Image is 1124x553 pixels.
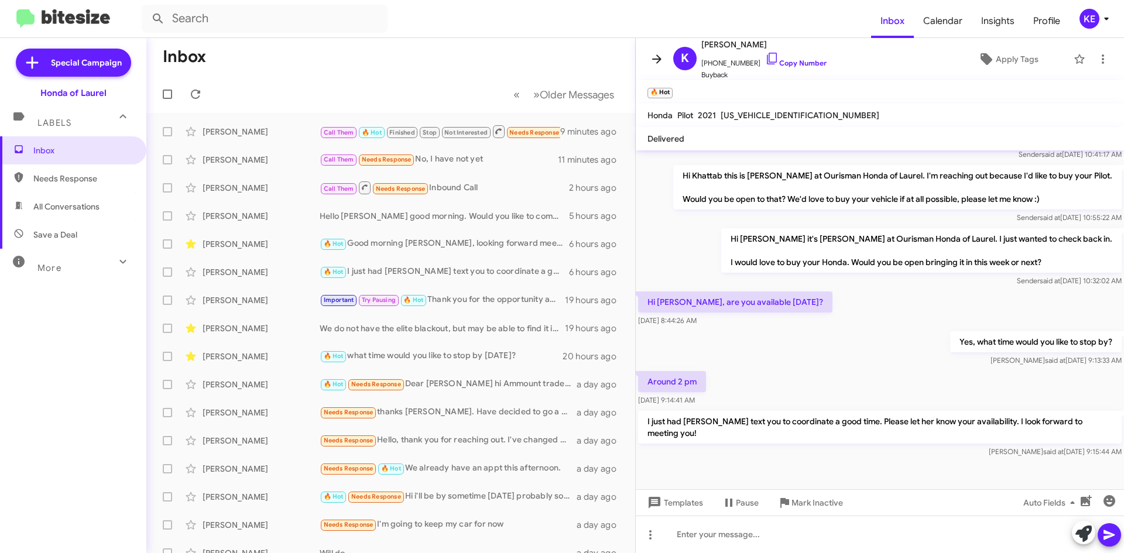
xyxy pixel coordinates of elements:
[376,185,426,193] span: Needs Response
[765,59,827,67] a: Copy Number
[203,351,320,362] div: [PERSON_NAME]
[320,518,577,531] div: I'm going to keep my car for now
[1040,276,1060,285] span: said at
[381,465,401,472] span: 🔥 Hot
[1070,9,1111,29] button: KE
[638,411,1122,444] p: I just had [PERSON_NAME] text you to coordinate a good time. Please let her know your availabilit...
[1017,276,1122,285] span: Sender [DATE] 10:32:02 AM
[565,294,626,306] div: 19 hours ago
[203,210,320,222] div: [PERSON_NAME]
[647,88,673,98] small: 🔥 Hot
[577,379,626,390] div: a day ago
[320,434,577,447] div: Hello, thank you for reaching out. I've changed my mind. Thank you.
[712,492,768,513] button: Pause
[37,263,61,273] span: More
[950,331,1122,352] p: Yes, what time would you like to stop by?
[1014,492,1089,513] button: Auto Fields
[533,87,540,102] span: »
[324,185,354,193] span: Call Them
[914,4,972,38] a: Calendar
[33,201,100,212] span: All Conversations
[647,110,673,121] span: Honda
[638,371,706,392] p: Around 2 pm
[563,351,626,362] div: 20 hours ago
[320,349,563,363] div: what time would you like to stop by [DATE]?
[701,51,827,69] span: [PHONE_NUMBER]
[324,493,344,500] span: 🔥 Hot
[577,491,626,503] div: a day ago
[636,492,712,513] button: Templates
[203,463,320,475] div: [PERSON_NAME]
[768,492,852,513] button: Mark Inactive
[203,294,320,306] div: [PERSON_NAME]
[1023,492,1080,513] span: Auto Fields
[320,293,565,307] div: Thank you for the opportunity and congratulations!!!
[203,407,320,418] div: [PERSON_NAME]
[203,322,320,334] div: [PERSON_NAME]
[565,322,626,334] div: 19 hours ago
[324,380,344,388] span: 🔥 Hot
[736,492,759,513] span: Pause
[509,129,559,136] span: Needs Response
[791,492,843,513] span: Mark Inactive
[324,268,344,276] span: 🔥 Hot
[362,296,396,304] span: Try Pausing
[560,126,626,138] div: 9 minutes ago
[569,266,626,278] div: 6 hours ago
[638,396,695,404] span: [DATE] 9:14:41 AM
[701,37,827,51] span: [PERSON_NAME]
[1045,356,1065,365] span: said at
[362,129,382,136] span: 🔥 Hot
[142,5,388,33] input: Search
[351,380,401,388] span: Needs Response
[320,180,569,195] div: Inbound Call
[324,296,354,304] span: Important
[351,493,401,500] span: Needs Response
[423,129,437,136] span: Stop
[1019,150,1122,159] span: Sender [DATE] 10:41:17 AM
[577,463,626,475] div: a day ago
[37,118,71,128] span: Labels
[320,462,577,475] div: We already have an appt this afternoon.
[569,210,626,222] div: 5 hours ago
[33,229,77,241] span: Save a Deal
[324,521,373,528] span: Needs Response
[324,129,354,136] span: Call Them
[203,519,320,531] div: [PERSON_NAME]
[681,49,689,68] span: K
[558,154,626,166] div: 11 minutes ago
[1080,9,1099,29] div: KE
[403,296,423,304] span: 🔥 Hot
[1040,213,1060,222] span: said at
[577,519,626,531] div: a day ago
[698,110,716,121] span: 2021
[324,240,344,248] span: 🔥 Hot
[320,377,577,391] div: Dear [PERSON_NAME] hi Ammount trade on my car This is problem if my car is can trade by 38000 the...
[989,447,1122,456] span: [PERSON_NAME] [DATE] 9:15:44 AM
[324,437,373,444] span: Needs Response
[362,156,412,163] span: Needs Response
[203,491,320,503] div: [PERSON_NAME]
[203,435,320,446] div: [PERSON_NAME]
[389,129,415,136] span: Finished
[1024,4,1070,38] span: Profile
[871,4,914,38] span: Inbox
[1043,447,1064,456] span: said at
[33,145,133,156] span: Inbox
[320,490,577,503] div: Hi i'll be by sometime [DATE] probably soon
[526,83,621,107] button: Next
[203,154,320,166] div: [PERSON_NAME]
[577,435,626,446] div: a day ago
[163,47,206,66] h1: Inbox
[16,49,131,77] a: Special Campaign
[638,316,697,325] span: [DATE] 8:44:26 AM
[948,49,1068,70] button: Apply Tags
[320,322,565,334] div: We do not have the elite blackout, but may be able to find it in the area. If we can would you li...
[51,57,122,68] span: Special Campaign
[40,87,107,99] div: Honda of Laurel
[203,126,320,138] div: [PERSON_NAME]
[647,133,684,144] span: Delivered
[320,406,577,419] div: thanks [PERSON_NAME]. Have decided to go a different direction
[638,291,832,312] p: Hi [PERSON_NAME], are you available [DATE]?
[721,228,1122,273] p: Hi [PERSON_NAME] it's [PERSON_NAME] at Ourisman Honda of Laurel. I just wanted to check back in. ...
